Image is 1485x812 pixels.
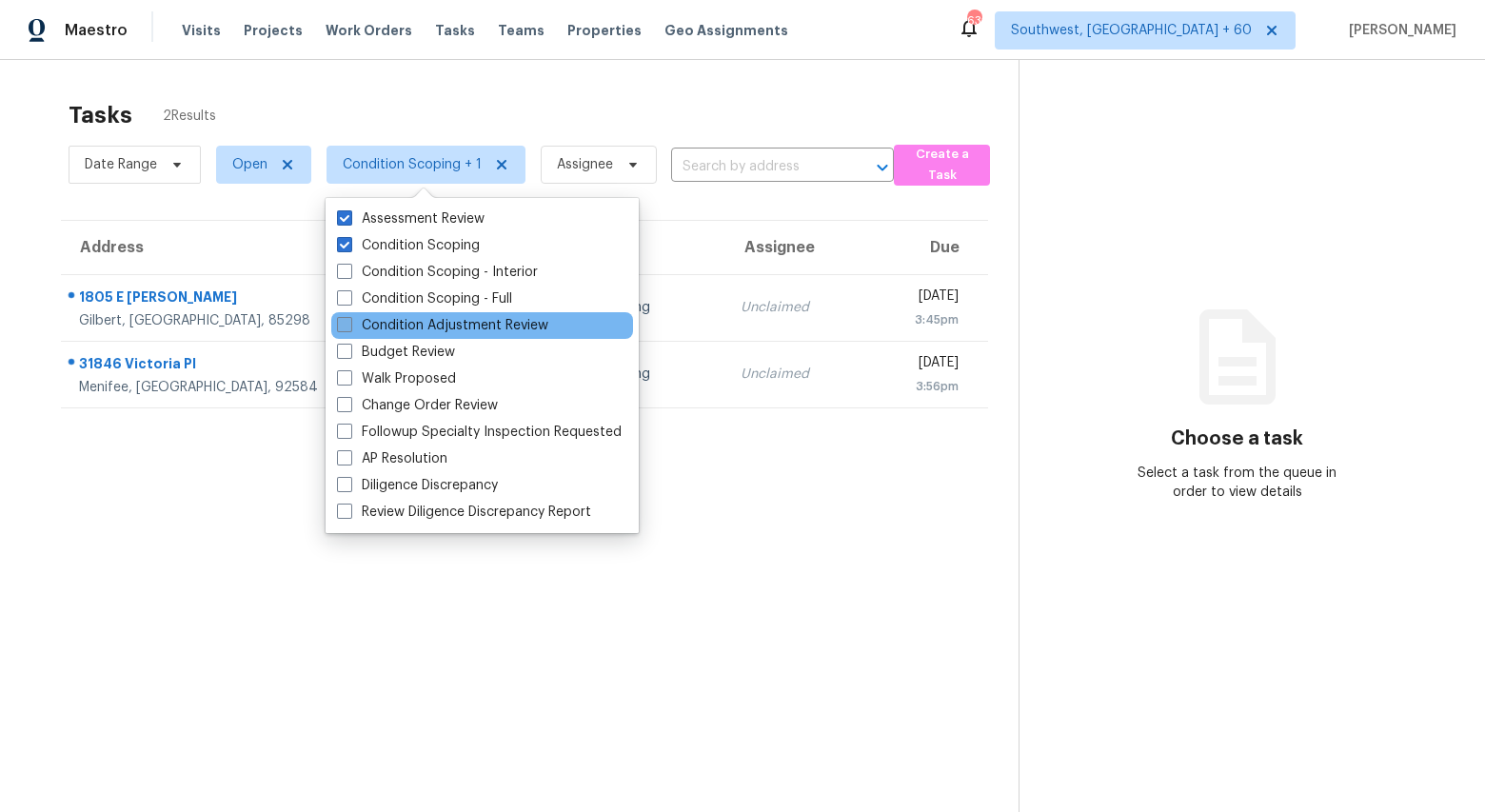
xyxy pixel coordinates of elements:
[567,21,642,40] span: Properties
[337,343,455,362] label: Budget Review
[61,221,443,274] th: Address
[1171,429,1303,448] h3: Choose a task
[343,155,482,174] span: Condition Scoping + 1
[337,476,498,495] label: Diligence Discrepancy
[880,377,959,396] div: 3:56pm
[337,449,447,468] label: AP Resolution
[79,287,427,311] div: 1805 E [PERSON_NAME]
[880,353,959,377] div: [DATE]
[1341,21,1456,40] span: [PERSON_NAME]
[326,21,412,40] span: Work Orders
[725,221,864,274] th: Assignee
[903,144,980,188] span: Create a Task
[864,221,988,274] th: Due
[163,107,216,126] span: 2 Results
[664,21,788,40] span: Geo Assignments
[741,298,849,317] div: Unclaimed
[337,369,456,388] label: Walk Proposed
[1011,21,1252,40] span: Southwest, [GEOGRAPHIC_DATA] + 60
[671,152,841,182] input: Search by address
[337,209,485,228] label: Assessment Review
[337,503,591,522] label: Review Diligence Discrepancy Report
[182,21,221,40] span: Visits
[880,287,959,310] div: [DATE]
[894,145,990,186] button: Create a Task
[337,423,622,442] label: Followup Specialty Inspection Requested
[337,289,512,308] label: Condition Scoping - Full
[65,21,128,40] span: Maestro
[498,21,544,40] span: Teams
[967,11,980,30] div: 632
[869,154,896,181] button: Open
[741,365,849,384] div: Unclaimed
[79,378,427,397] div: Menifee, [GEOGRAPHIC_DATA], 92584
[557,155,613,174] span: Assignee
[337,263,538,282] label: Condition Scoping - Interior
[232,155,267,174] span: Open
[1129,464,1346,502] div: Select a task from the queue in order to view details
[85,155,157,174] span: Date Range
[337,396,498,415] label: Change Order Review
[244,21,303,40] span: Projects
[79,311,427,330] div: Gilbert, [GEOGRAPHIC_DATA], 85298
[69,106,132,125] h2: Tasks
[79,354,427,378] div: 31846 Victoria Pl
[337,236,480,255] label: Condition Scoping
[880,310,959,329] div: 3:45pm
[435,24,475,37] span: Tasks
[337,316,548,335] label: Condition Adjustment Review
